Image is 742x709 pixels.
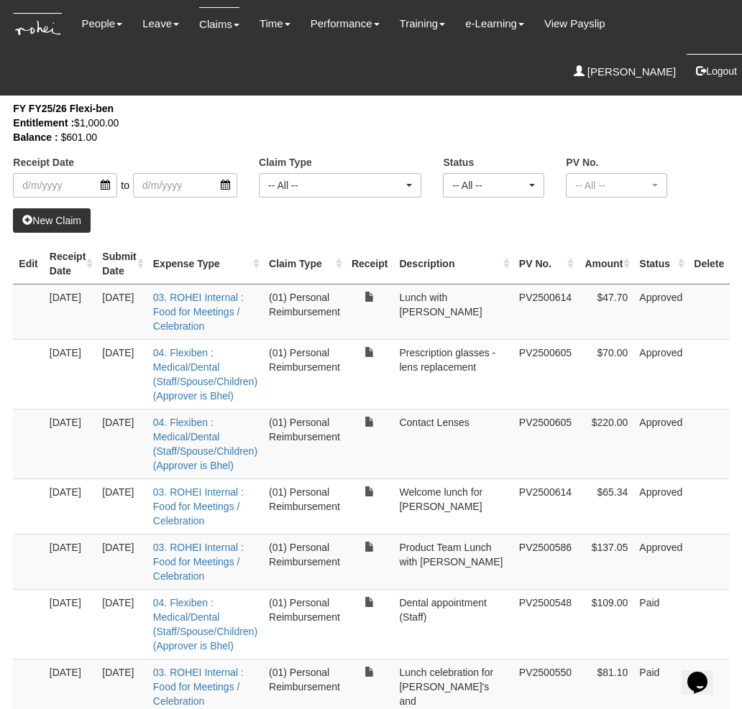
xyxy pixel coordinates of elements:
[44,284,97,339] td: [DATE]
[263,589,346,659] td: (01) Personal Reimbursement
[13,103,114,114] b: FY FY25/26 Flexi-ben
[443,155,474,170] label: Status
[263,339,346,409] td: (01) Personal Reimbursement
[682,652,728,695] iframe: chat widget
[393,284,513,339] td: Lunch with [PERSON_NAME]
[133,173,237,198] input: d/m/yyyy
[142,7,179,40] a: Leave
[513,534,577,589] td: PV2500586
[513,589,577,659] td: PV2500548
[633,589,688,659] td: Paid
[81,7,122,40] a: People
[44,589,97,659] td: [DATE]
[633,244,688,284] th: Status : activate to sort column ascending
[633,478,688,534] td: Approved
[566,155,598,170] label: PV No.
[577,244,633,284] th: Amount : activate to sort column ascending
[153,542,244,582] a: 03. ROHEI Internal : Food for Meetings / Celebration
[260,7,290,40] a: Time
[513,244,577,284] th: PV No. : activate to sort column ascending
[44,244,97,284] th: Receipt Date : activate to sort column ascending
[13,116,707,130] div: $1,000.00
[153,347,257,402] a: 04. Flexiben : Medical/Dental (Staff/Spouse/Children) (Approver is Bhel)
[13,131,58,143] b: Balance :
[153,667,244,707] a: 03. ROHEI Internal : Food for Meetings / Celebration
[263,409,346,478] td: (01) Personal Reimbursement
[577,409,633,478] td: $220.00
[263,478,346,534] td: (01) Personal Reimbursement
[153,486,244,527] a: 03. ROHEI Internal : Food for Meetings / Celebration
[577,284,633,339] td: $47.70
[633,534,688,589] td: Approved
[60,131,97,143] span: $601.00
[633,409,688,478] td: Approved
[566,173,667,198] button: -- All --
[263,284,346,339] td: (01) Personal Reimbursement
[13,244,43,284] th: Edit
[263,534,346,589] td: (01) Personal Reimbursement
[575,178,649,193] div: -- All --
[263,244,346,284] th: Claim Type : activate to sort column ascending
[513,409,577,478] td: PV2500605
[633,284,688,339] td: Approved
[96,534,147,589] td: [DATE]
[393,244,513,284] th: Description : activate to sort column ascending
[268,178,403,193] div: -- All --
[577,478,633,534] td: $65.34
[147,244,263,284] th: Expense Type : activate to sort column ascending
[513,339,577,409] td: PV2500605
[577,589,633,659] td: $109.00
[44,478,97,534] td: [DATE]
[13,173,117,198] input: d/m/yyyy
[44,534,97,589] td: [DATE]
[13,117,74,129] b: Entitlement :
[346,244,394,284] th: Receipt
[443,173,544,198] button: -- All --
[96,339,147,409] td: [DATE]
[633,339,688,409] td: Approved
[688,244,730,284] th: Delete
[452,178,526,193] div: -- All --
[259,173,421,198] button: -- All --
[513,478,577,534] td: PV2500614
[577,534,633,589] td: $137.05
[96,284,147,339] td: [DATE]
[153,417,257,471] a: 04. Flexiben : Medical/Dental (Staff/Spouse/Children) (Approver is Bhel)
[574,55,677,88] a: [PERSON_NAME]
[96,409,147,478] td: [DATE]
[44,409,97,478] td: [DATE]
[153,292,244,332] a: 03. ROHEI Internal : Food for Meetings / Celebration
[393,589,513,659] td: Dental appointment (Staff)
[393,339,513,409] td: Prescription glasses - lens replacement
[259,155,312,170] label: Claim Type
[577,339,633,409] td: $70.00
[117,173,133,198] span: to
[400,7,446,40] a: Training
[13,155,74,170] label: Receipt Date
[96,589,147,659] td: [DATE]
[513,284,577,339] td: PV2500614
[44,339,97,409] td: [DATE]
[311,7,380,40] a: Performance
[96,244,147,284] th: Submit Date : activate to sort column ascending
[13,208,91,233] a: New Claim
[544,7,605,40] a: View Payslip
[153,597,257,652] a: 04. Flexiben : Medical/Dental (Staff/Spouse/Children) (Approver is Bhel)
[393,409,513,478] td: Contact Lenses
[96,478,147,534] td: [DATE]
[465,7,524,40] a: e-Learning
[393,534,513,589] td: Product Team Lunch with [PERSON_NAME]
[199,7,239,41] a: Claims
[393,478,513,534] td: Welcome lunch for [PERSON_NAME]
